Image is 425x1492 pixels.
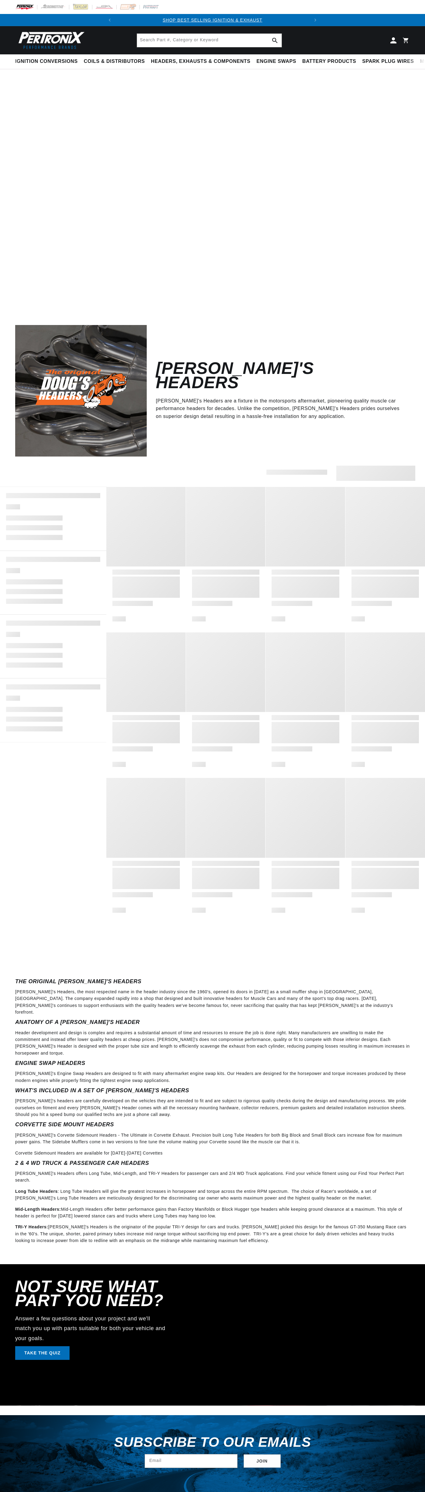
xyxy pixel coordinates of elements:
[15,1223,410,1244] p: [PERSON_NAME]'s Headers is the originator of the popular TRI-Y design for cars and trucks. [PERSO...
[15,1132,410,1145] p: [PERSON_NAME]'s Corvette Sidemount Headers - The Ultimate in Corvette Exhaust. Precision built Lo...
[151,58,250,65] span: Headers, Exhausts & Components
[15,1088,410,1093] h2: WHAT'S INCLUDED IN A SET OF [PERSON_NAME]'S HEADERS
[359,54,417,69] summary: Spark Plug Wires
[15,1020,410,1025] h2: ANATOMY OF A [PERSON_NAME]'S HEADER
[309,14,321,26] button: Translation missing: en.sections.announcements.next_announcement
[15,325,147,457] img: Doug's Headers
[116,17,309,23] div: Announcement
[302,58,356,65] span: Battery Products
[15,1061,410,1066] h2: ENGINE SWAP HEADERS
[15,58,78,65] span: Ignition Conversions
[256,58,296,65] span: Engine Swaps
[114,1436,311,1448] h3: Subscribe to our emails
[15,1150,410,1156] p: Corvette Sidemount Headers are available for [DATE]-[DATE] Corvettes
[244,1454,281,1468] button: Subscribe
[15,1122,410,1127] h2: CORVETTE SIDE MOUNT HEADERS
[156,361,401,390] h2: [PERSON_NAME]'s Headers
[15,1316,165,1341] span: Answer a few questions about your project and we'll match you up with parts suitable for both you...
[81,54,148,69] summary: Coils & Distributors
[15,1170,410,1184] p: [PERSON_NAME]'s Headers offers Long Tube, Mid-Length, and TRI-Y Headers for passenger cars and 2/...
[15,1277,163,1310] span: NOT SURE WHAT PART YOU NEED?
[15,1189,58,1194] strong: Long Tube Headers
[15,1070,410,1084] p: [PERSON_NAME]'s Engine Swap Headers are designed to fit with many aftermarket engine swap kits. O...
[104,14,116,26] button: Translation missing: en.sections.announcements.previous_announcement
[15,1029,410,1057] p: Header development and design is complex and requires a substantial amount of time and resources ...
[148,54,253,69] summary: Headers, Exhausts & Components
[15,1346,70,1360] a: TAKE THE QUIZ
[15,1097,410,1118] p: [PERSON_NAME]'s headers are carefully developed on the vehicles they are intended to fit and are ...
[163,18,262,22] a: SHOP BEST SELLING IGNITION & EXHAUST
[268,34,282,47] button: Search Part #, Category or Keyword
[15,30,85,51] img: Pertronix
[137,34,282,47] input: Search Part #, Category or Keyword
[15,1161,410,1165] h2: 2 & 4 WD TRUCK & PASSENGER CAR HEADERS
[15,1206,410,1220] p: Mid-Length Headers offer better performance gains than Factory Manifolds or Block Hugger type hea...
[299,54,359,69] summary: Battery Products
[15,1224,48,1229] strong: TRI-Y Headers:
[15,1207,61,1212] strong: Mid-Length Headers:
[84,58,145,65] span: Coils & Distributors
[15,979,410,984] h2: THE ORIGINAL [PERSON_NAME]'S HEADERS
[116,17,309,23] div: 1 of 2
[15,1188,410,1202] p: : Long Tube Headers will give the greatest increases in horsepower and torque across the entire R...
[15,988,410,1016] p: [PERSON_NAME]'s Headers, the most respected name in the header industry since the 1960's, opened ...
[156,397,401,420] p: [PERSON_NAME]'s Headers are a fixture in the motorsports aftermarket, pioneering quality muscle c...
[362,58,414,65] span: Spark Plug Wires
[15,54,81,69] summary: Ignition Conversions
[145,1454,237,1468] input: Email
[253,54,299,69] summary: Engine Swaps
